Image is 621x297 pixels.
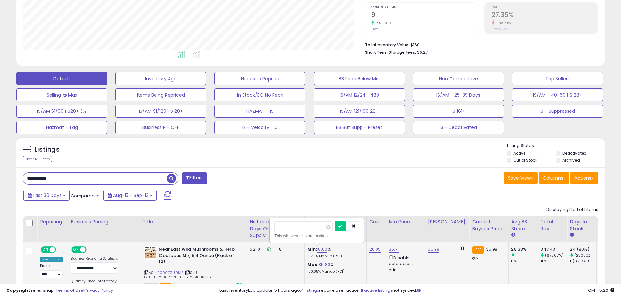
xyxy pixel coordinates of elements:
[84,287,113,293] a: Privacy Policy
[7,287,30,293] strong: Copyright
[219,288,614,294] div: Last InventoryLab Update: 5 hours ago, require user action, not synced.
[71,279,118,284] label: Quantity Discount Strategy:
[144,246,157,260] img: 51miKojNO8L._SL40_.jpg
[274,233,359,239] div: This will override store markup
[574,253,591,258] small: (2300%)
[56,287,83,293] a: Terms of Use
[182,172,207,184] button: Filters
[570,172,598,184] button: Actions
[570,218,594,232] div: Days In Stock
[144,246,242,288] div: ASIN:
[250,246,271,252] div: 62.10
[371,11,478,20] h2: 9
[214,88,305,101] button: In Stock/BO No Repri
[40,257,63,262] div: Amazon AI
[417,49,428,55] span: $6.27
[23,156,52,162] div: Clear All Filters
[33,192,62,199] span: Last 30 Days
[588,287,614,293] span: 2025-10-14 15:20 GMT
[157,270,184,275] a: B000GZU9MS
[513,157,537,163] label: Out of Stock
[16,121,107,134] button: Hazmat - Tag
[369,218,383,225] div: Cost
[23,190,70,201] button: Last 30 Days
[495,21,512,25] small: -48.85%
[389,246,399,253] a: 36.71
[160,283,171,288] span: FBA
[214,121,305,134] button: IS - Velocity = 0
[307,246,317,252] b: Min:
[570,258,596,264] div: 1 (3.33%)
[144,283,159,288] span: All listings currently available for purchase on Amazon
[279,246,299,252] div: 8
[365,42,409,48] b: Total Inventory Value:
[307,269,362,274] p: 100.05% Markup (ROI)
[374,21,392,25] small: 800.00%
[144,270,211,280] span: | SKU: 12.KEHE.250827.20.05.072251001396
[413,88,504,101] button: IS/AM - 25-39 Days
[318,261,330,268] a: 35.83
[371,27,379,31] small: Prev: 1
[115,105,206,118] button: IS/AM 91/120 HS 28+
[570,246,596,252] div: 24 (80%)
[570,232,574,238] small: Days In Stock.
[314,105,405,118] button: IS/AM 121/160 28+
[7,288,113,294] div: seller snap | |
[103,190,157,201] button: Aug-15 - Sep-13
[115,72,206,85] button: Inventory Age
[413,121,504,134] button: IS - Deactivated
[142,218,244,225] div: Title
[492,11,598,20] h2: 27.35%
[40,218,65,225] div: Repricing
[511,218,535,232] div: Avg BB Share
[317,246,327,253] a: 10.00
[540,258,567,264] div: 45
[41,247,50,253] span: ON
[314,72,405,85] button: BB Price Below Min
[314,121,405,134] button: BB But Supp - Preset
[512,105,603,118] button: IS - Suppressed
[428,218,466,225] div: [PERSON_NAME]
[511,246,538,252] div: 28.38%
[35,145,60,154] h5: Listings
[115,121,206,134] button: Business P - OFF
[428,246,439,253] a: 55.99
[71,256,118,261] label: Business Repricing Strategy:
[413,72,504,85] button: Non Competitive
[307,254,362,259] p: 18.30% Markup (ROI)
[365,40,593,48] li: $160
[562,157,580,163] label: Archived
[369,246,381,253] a: 20.05
[543,175,563,181] span: Columns
[250,218,274,239] div: Historical Days Of Supply
[539,172,569,184] button: Columns
[389,218,422,225] div: Min Price
[512,72,603,85] button: Top Sellers
[40,264,63,278] div: Preset:
[492,27,509,31] small: Prev: 53.47%
[512,88,603,101] button: IS/AM - 40-60 HS 28+
[301,287,319,293] a: 4 listings
[540,246,567,252] div: 347.43
[16,88,107,101] button: Selling @ Max
[16,105,107,118] button: IS/AM 61/90 HS28+ 3%
[304,216,366,242] th: The percentage added to the cost of goods (COGS) that forms the calculator for Min & Max prices.
[86,247,96,253] span: OFF
[307,261,319,268] b: Max:
[513,150,525,156] label: Active
[307,262,362,274] div: %
[16,72,107,85] button: Default
[413,105,504,118] button: IS 161+
[361,287,392,293] a: 11 active listings
[365,50,416,55] b: Short Term Storage Fees:
[472,218,506,232] div: Current Buybox Price
[314,88,405,101] button: IS/AM 12/24 - $30
[545,253,564,258] small: (672.07%)
[307,246,362,259] div: %
[492,6,598,9] span: ROI
[546,207,598,213] div: Displaying 1 to 1 of 1 items
[507,143,605,149] p: Listing States:
[389,254,420,273] div: Disable auto adjust min
[71,218,137,225] div: Business Pricing
[115,88,206,101] button: Items Being Repriced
